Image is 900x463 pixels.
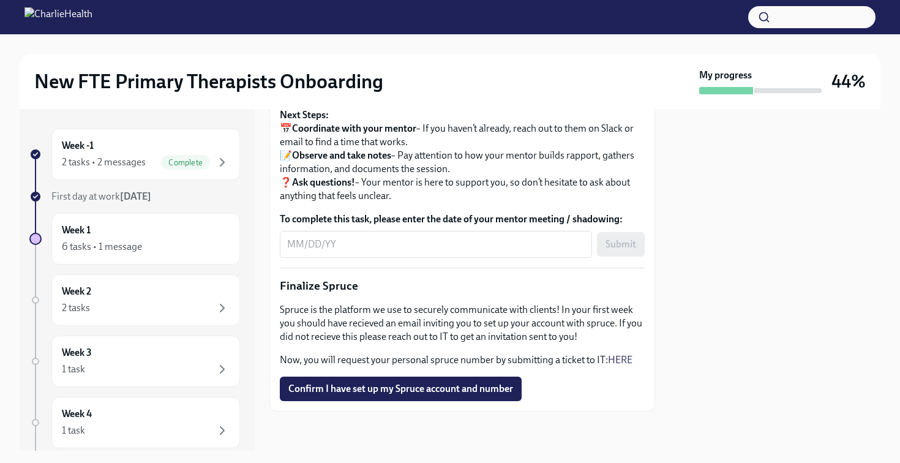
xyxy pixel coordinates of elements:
[292,149,391,161] strong: Observe and take notes
[62,139,94,152] h6: Week -1
[280,353,645,367] p: Now, you will request your personal spruce number by submitting a ticket to IT:
[292,176,355,188] strong: Ask questions!
[288,383,513,395] span: Confirm I have set up my Spruce account and number
[292,122,416,134] strong: Coordinate with your mentor
[608,354,632,366] a: HERE
[280,278,645,294] p: Finalize Spruce
[280,213,645,226] label: To complete this task, please enter the date of your mentor meeting / shadowing:
[51,190,151,202] span: First day at work
[280,108,645,203] p: 📅 – If you haven’t already, reach out to them on Slack or email to find a time that works. 📝 – Pa...
[62,363,85,376] div: 1 task
[29,274,240,326] a: Week 22 tasks
[29,190,240,203] a: First day at work[DATE]
[29,336,240,387] a: Week 31 task
[280,377,522,401] button: Confirm I have set up my Spruce account and number
[280,303,645,344] p: Spruce is the platform we use to securely communicate with clients! In your first week you should...
[280,109,329,121] strong: Next Steps:
[62,424,85,437] div: 1 task
[62,285,91,298] h6: Week 2
[29,397,240,448] a: Week 41 task
[29,129,240,180] a: Week -12 tasks • 2 messagesComplete
[62,224,91,237] h6: Week 1
[62,407,92,421] h6: Week 4
[699,69,752,82] strong: My progress
[29,213,240,265] a: Week 16 tasks • 1 message
[62,240,142,254] div: 6 tasks • 1 message
[34,69,383,94] h2: New FTE Primary Therapists Onboarding
[831,70,866,92] h3: 44%
[62,156,146,169] div: 2 tasks • 2 messages
[120,190,151,202] strong: [DATE]
[62,301,90,315] div: 2 tasks
[161,158,210,167] span: Complete
[24,7,92,27] img: CharlieHealth
[62,346,92,359] h6: Week 3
